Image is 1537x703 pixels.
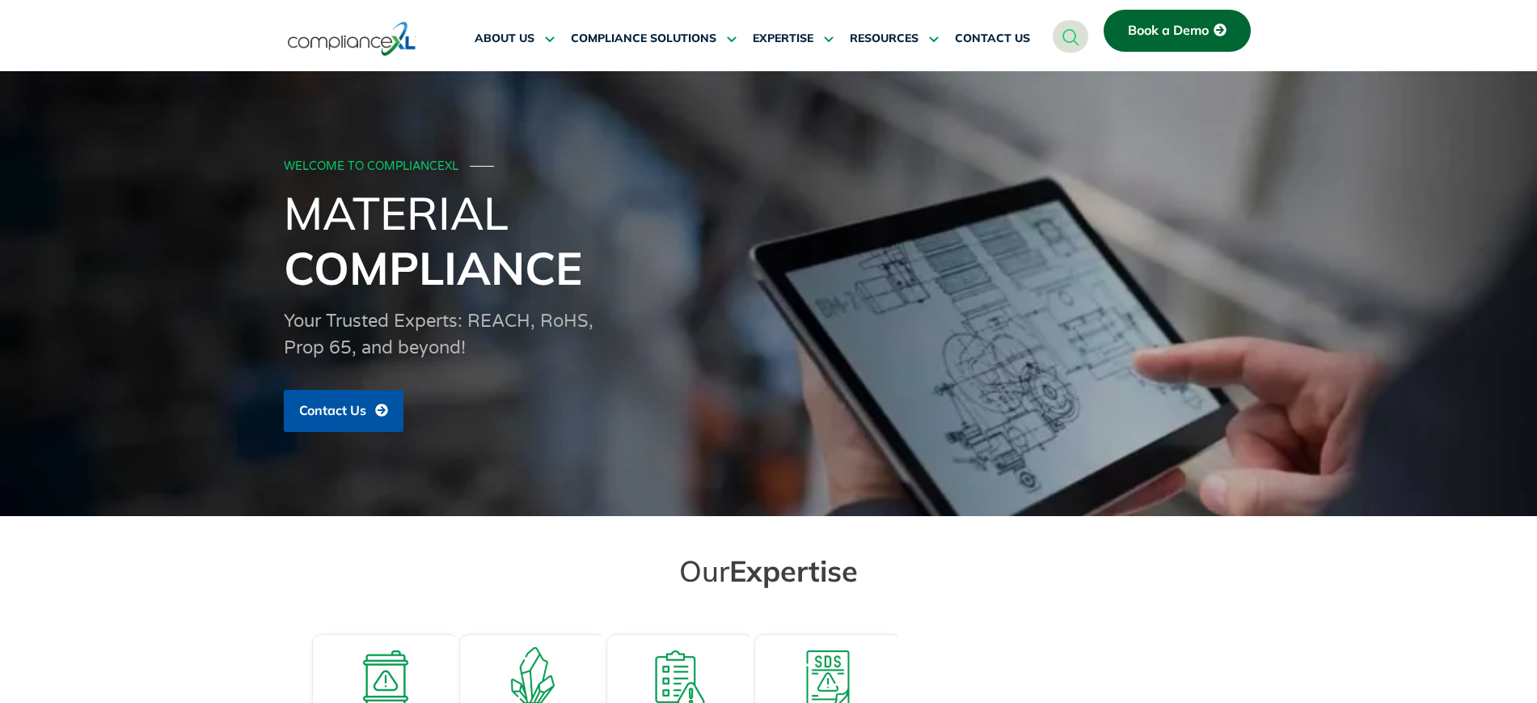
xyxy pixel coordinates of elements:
[475,19,555,58] a: ABOUT US
[475,32,534,46] span: ABOUT US
[284,185,1254,295] h1: Material
[284,239,582,296] span: Compliance
[729,553,858,589] span: Expertise
[571,19,737,58] a: COMPLIANCE SOLUTIONS
[284,390,403,432] a: Contact Us
[850,32,918,46] span: RESOURCES
[571,32,716,46] span: COMPLIANCE SOLUTIONS
[1053,20,1088,53] a: navsearch-button
[955,19,1030,58] a: CONTACT US
[284,160,1249,174] div: WELCOME TO COMPLIANCEXL
[299,404,366,418] span: Contact Us
[1128,23,1209,38] span: Book a Demo
[1104,10,1251,52] a: Book a Demo
[753,19,834,58] a: EXPERTISE
[284,311,593,358] span: Your Trusted Experts: REACH, RoHS, Prop 65, and beyond!
[288,20,416,57] img: logo-one.svg
[753,32,813,46] span: EXPERTISE
[955,32,1030,46] span: CONTACT US
[471,159,495,173] span: ───
[850,19,939,58] a: RESOURCES
[316,553,1222,589] h2: Our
